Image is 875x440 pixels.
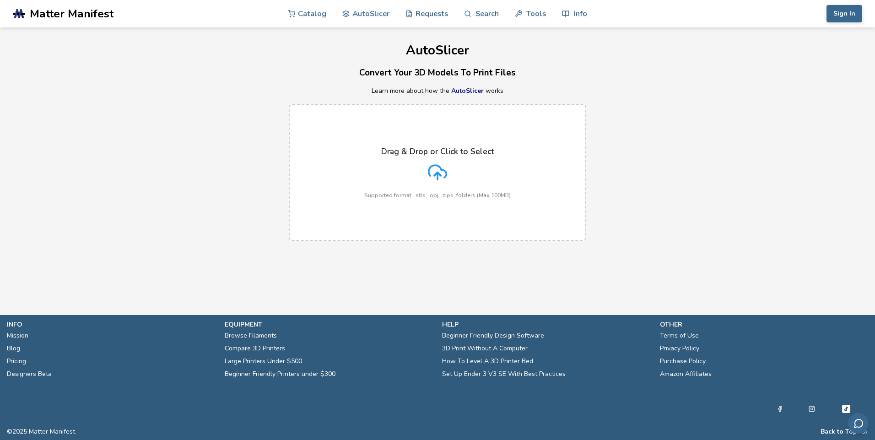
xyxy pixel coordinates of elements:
[225,355,302,368] a: Large Printers Under $500
[381,147,494,156] p: Drag & Drop or Click to Select
[225,342,285,355] a: Compare 3D Printers
[7,355,26,368] a: Pricing
[660,355,706,368] a: Purchase Policy
[7,368,52,381] a: Designers Beta
[30,7,113,20] span: Matter Manifest
[225,329,277,342] a: Browse Filaments
[660,368,712,381] a: Amazon Affiliates
[777,403,783,414] a: Facebook
[442,329,544,342] a: Beginner Friendly Design Software
[848,413,869,434] button: Send feedback via email
[862,428,868,435] a: RSS Feed
[364,192,511,199] p: Supported format: .stls, .obj, .zips, folders (Max 100MB)
[451,86,484,95] a: AutoSlicer
[225,368,335,381] a: Beginner Friendly Printers under $300
[442,368,566,381] a: Set Up Ender 3 V3 SE With Best Practices
[660,320,869,329] p: other
[660,329,699,342] a: Terms of Use
[660,342,699,355] a: Privacy Policy
[821,428,857,435] button: Back to Top
[225,320,433,329] p: equipment
[7,342,20,355] a: Blog
[7,320,216,329] p: info
[809,403,815,414] a: Instagram
[7,428,75,435] span: © 2025 Matter Manifest
[841,403,852,414] a: Tiktok
[442,320,651,329] p: help
[442,342,528,355] a: 3D Print Without A Computer
[826,5,862,22] button: Sign In
[7,329,28,342] a: Mission
[442,355,533,368] a: How To Level A 3D Printer Bed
